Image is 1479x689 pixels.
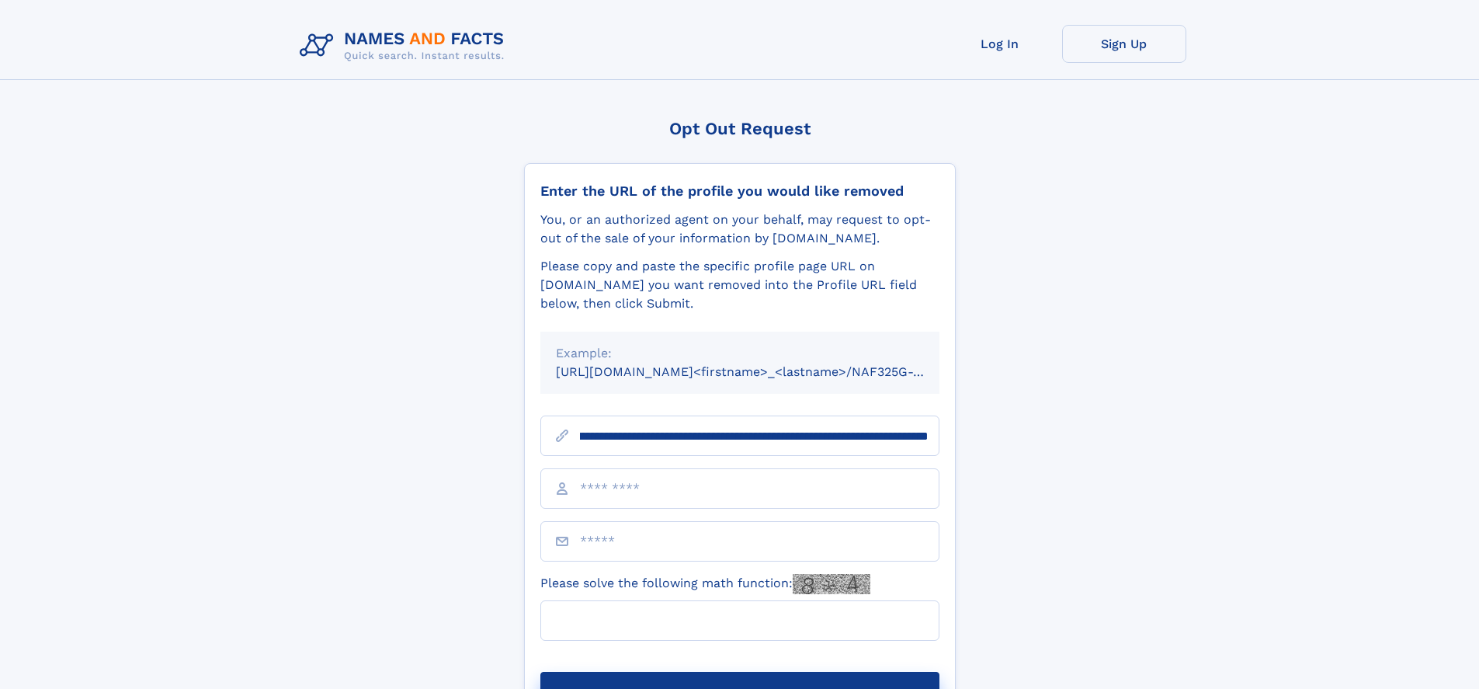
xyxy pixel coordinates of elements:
[540,257,939,313] div: Please copy and paste the specific profile page URL on [DOMAIN_NAME] you want removed into the Pr...
[938,25,1062,63] a: Log In
[540,211,939,248] div: You, or an authorized agent on your behalf, may request to opt-out of the sale of your informatio...
[293,25,517,67] img: Logo Names and Facts
[556,344,924,363] div: Example:
[524,119,956,138] div: Opt Out Request
[1062,25,1186,63] a: Sign Up
[540,574,870,594] label: Please solve the following math function:
[556,364,969,379] small: [URL][DOMAIN_NAME]<firstname>_<lastname>/NAF325G-xxxxxxxx
[540,183,939,200] div: Enter the URL of the profile you would like removed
